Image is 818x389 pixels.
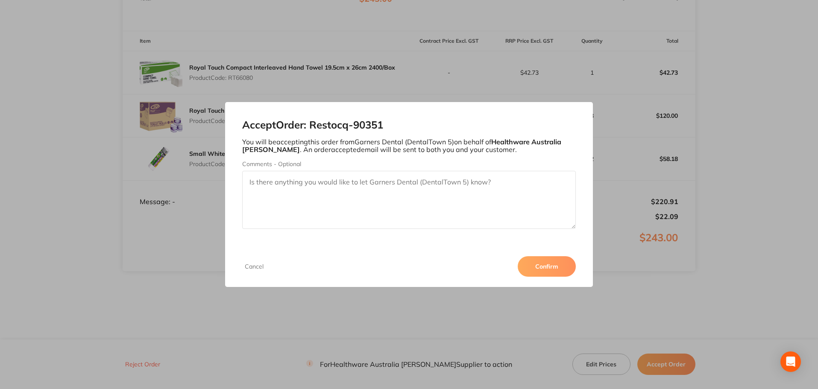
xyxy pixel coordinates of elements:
[242,119,576,131] h2: Accept Order: Restocq- 90351
[242,161,576,167] label: Comments - Optional
[518,256,576,277] button: Confirm
[242,137,561,154] b: Healthware Australia [PERSON_NAME]
[242,263,266,270] button: Cancel
[242,138,576,154] p: You will be accepting this order from Garners Dental (DentalTown 5) on behalf of . An order accep...
[780,351,801,372] div: Open Intercom Messenger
